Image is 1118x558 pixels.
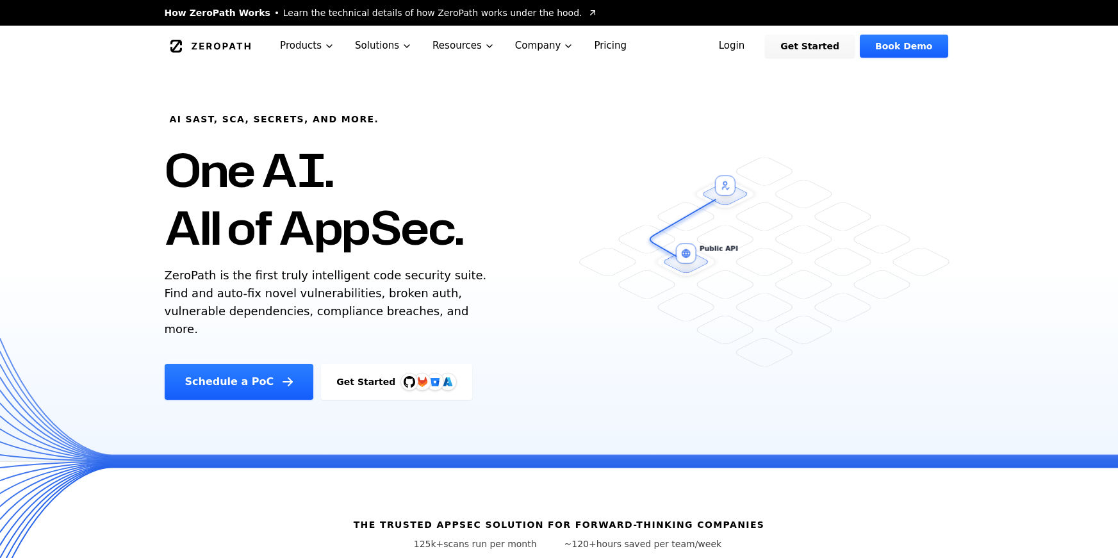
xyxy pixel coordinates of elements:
a: Get StartedGitHubGitLabAzure [321,364,472,400]
a: Get Started [765,35,855,58]
nav: Global [149,26,969,66]
button: Products [270,26,345,66]
h6: The Trusted AppSec solution for forward-thinking companies [354,518,765,531]
button: Resources [422,26,505,66]
h6: AI SAST, SCA, Secrets, and more. [170,113,379,126]
p: hours saved per team/week [564,537,722,550]
svg: Bitbucket [428,375,442,389]
span: Learn the technical details of how ZeroPath works under the hood. [283,6,582,19]
button: Company [505,26,584,66]
a: Schedule a PoC [165,364,314,400]
a: Login [703,35,760,58]
p: ZeroPath is the first truly intelligent code security suite. Find and auto-fix novel vulnerabilit... [165,267,493,338]
button: Solutions [345,26,422,66]
a: Pricing [584,26,637,66]
a: How ZeroPath WorksLearn the technical details of how ZeroPath works under the hood. [165,6,598,19]
img: GitLab [409,369,435,395]
img: Azure [443,377,453,387]
span: ~120+ [564,539,596,549]
p: scans run per month [397,537,554,550]
h1: One AI. All of AppSec. [165,141,464,256]
img: GitHub [404,376,415,388]
span: How ZeroPath Works [165,6,270,19]
span: 125k+ [414,539,444,549]
a: Book Demo [860,35,948,58]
